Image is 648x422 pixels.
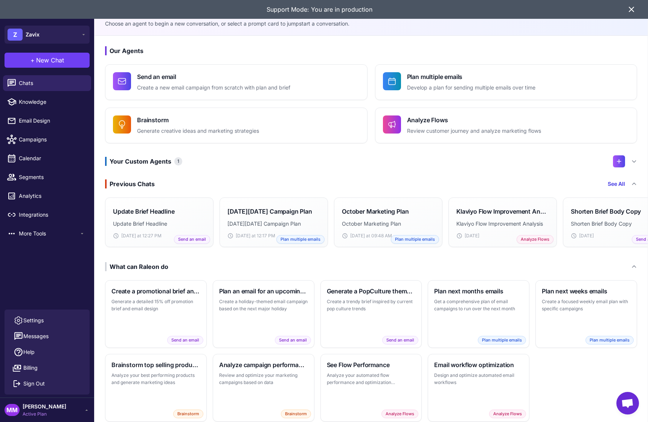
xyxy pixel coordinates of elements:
[213,280,314,348] button: Plan an email for an upcoming holidayCreate a holiday-themed email campaign based on the next maj...
[3,94,91,110] a: Knowledge
[105,46,637,55] h3: Our Agents
[23,364,38,372] span: Billing
[105,179,155,188] div: Previous Chats
[105,108,367,143] button: BrainstormGenerate creative ideas and marketing strategies
[342,232,435,239] div: [DATE] at 09:48 AM
[36,56,64,65] span: New Chat
[19,117,85,125] span: Email Design
[434,360,523,369] h3: Email workflow optimization
[23,402,66,411] span: [PERSON_NAME]
[23,379,45,388] span: Sign Out
[3,75,91,91] a: Chats
[227,232,320,239] div: [DATE] at 12:17 PM
[3,188,91,204] a: Analytics
[111,360,200,369] h3: Brainstorm top selling products
[137,72,290,81] h4: Send an email
[327,287,416,296] h3: Generate a PopCulture themed brief
[585,336,634,345] span: Plan multiple emails
[5,26,90,44] button: ZZavix
[23,332,49,340] span: Messages
[19,98,85,106] span: Knowledge
[105,64,367,100] button: Send an emailCreate a new email campaign from scratch with plan and brief
[382,336,418,345] span: Send an email
[434,372,523,386] p: Design and optimize automated email workflows
[174,235,210,244] span: Send an email
[456,207,549,216] h3: Klaviyo Flow Improvement Analysis
[616,392,639,414] a: Open chat
[320,280,422,348] button: Generate a PopCulture themed briefCreate a trendy brief inspired by current pop culture trendsSen...
[381,410,418,418] span: Analyze Flows
[105,354,207,422] button: Brainstorm top selling productsAnalyze your best performing products and generate marketing ideas...
[105,20,637,28] p: Choose an agent to begin a new conversation, or select a prompt card to jumpstart a conversation.
[320,354,422,422] button: See Flow PerformanceAnalyze your automated flow performance and optimization opportunitiesAnalyze...
[276,235,325,244] span: Plan multiple emails
[342,220,435,228] p: October Marketing Plan
[489,410,526,418] span: Analyze Flows
[434,287,523,296] h3: Plan next months emails
[137,83,290,92] p: Create a new email campaign from scratch with plan and brief
[535,280,637,348] button: Plan next weeks emailsCreate a focused weekly email plan with specific campaignsPlan multiple emails
[391,235,439,244] span: Plan multiple emails
[327,298,416,313] p: Create a trendy brief inspired by current pop culture trends
[111,298,200,313] p: Generate a detailed 15% off promotion brief and email design
[8,376,87,392] button: Sign Out
[281,410,311,418] span: Brainstorm
[327,360,416,369] h3: See Flow Performance
[3,113,91,129] a: Email Design
[407,72,535,81] h4: Plan multiple emails
[375,64,637,100] button: Plan multiple emailsDevelop a plan for sending multiple emails over time
[19,173,85,181] span: Segments
[167,336,203,345] span: Send an email
[111,287,200,296] h3: Create a promotional brief and email
[407,115,541,124] h4: Analyze Flows
[8,29,23,41] div: Z
[428,280,529,348] button: Plan next months emailsGet a comprehensive plan of email campaigns to run over the next monthPlan...
[219,287,308,296] h3: Plan an email for an upcoming holiday
[19,229,79,238] span: More Tools
[19,154,85,162] span: Calendar
[478,336,526,345] span: Plan multiple emails
[8,344,87,360] a: Help
[3,207,91,223] a: Integrations
[19,79,85,87] span: Chats
[113,220,206,228] p: Update Brief Headline
[542,287,631,296] h3: Plan next weeks emails
[105,262,168,271] div: What can Raleon do
[23,348,35,356] span: Help
[30,56,35,65] span: +
[3,150,91,166] a: Calendar
[105,280,207,348] button: Create a promotional brief and emailGenerate a detailed 15% off promotion brief and email designS...
[517,235,553,244] span: Analyze Flows
[19,135,85,144] span: Campaigns
[105,157,182,166] h3: Your Custom Agents
[407,127,541,135] p: Review customer journey and analyze marketing flows
[571,207,641,216] h3: Shorten Brief Body Copy
[19,192,85,200] span: Analytics
[375,108,637,143] button: Analyze FlowsReview customer journey and analyze marketing flows
[113,232,206,239] div: [DATE] at 12:27 PM
[456,220,549,228] p: Klaviyo Flow Improvement Analysis
[23,411,66,417] span: Active Plan
[5,404,20,416] div: MM
[26,30,40,39] span: Zavix
[213,354,314,422] button: Analyze campaign performanceReview and optimize your marketing campaigns based on dataBrainstorm
[137,115,259,124] h4: Brainstorm
[219,298,308,313] p: Create a holiday-themed email campaign based on the next major holiday
[227,220,320,228] p: [DATE][DATE] Campaign Plan
[342,207,409,216] h3: October Marketing Plan
[275,336,311,345] span: Send an email
[174,157,182,165] span: 1
[3,132,91,147] a: Campaigns
[111,372,200,386] p: Analyze your best performing products and generate marketing ideas
[542,298,631,313] p: Create a focused weekly email plan with specific campaigns
[407,83,535,92] p: Develop a plan for sending multiple emails over time
[219,360,308,369] h3: Analyze campaign performance
[227,207,312,216] h3: [DATE][DATE] Campaign Plan
[173,410,203,418] span: Brainstorm
[608,180,625,188] a: See All
[3,169,91,185] a: Segments
[113,207,175,216] h3: Update Brief Headline
[23,316,44,325] span: Settings
[327,372,416,386] p: Analyze your automated flow performance and optimization opportunities
[219,372,308,386] p: Review and optimize your marketing campaigns based on data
